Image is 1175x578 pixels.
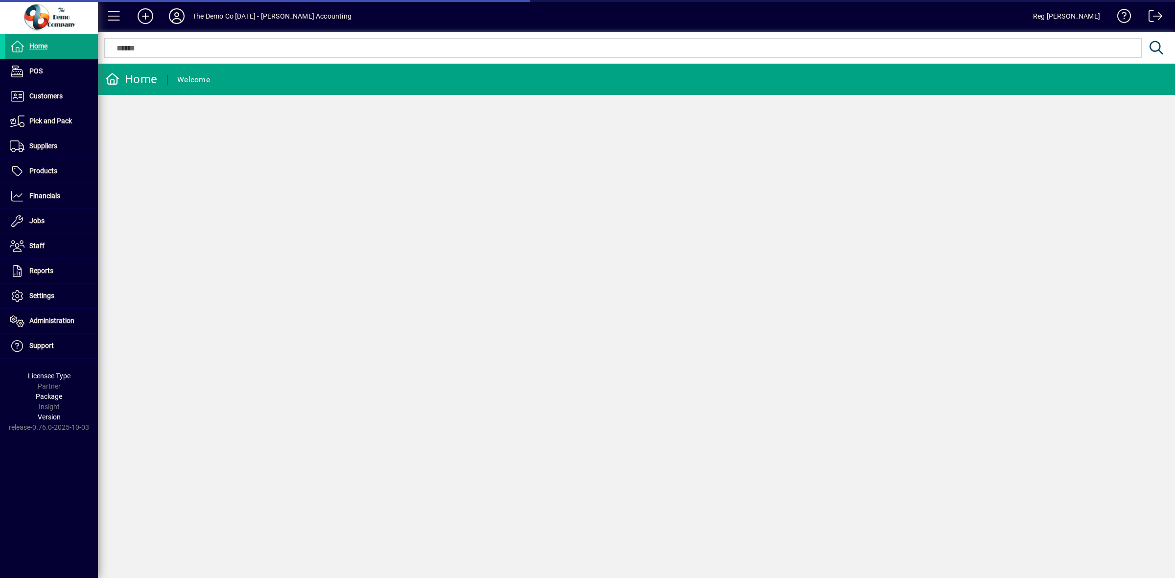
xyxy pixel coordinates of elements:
[38,413,61,421] span: Version
[5,334,98,358] a: Support
[1033,8,1100,24] div: Reg [PERSON_NAME]
[5,159,98,184] a: Products
[5,234,98,258] a: Staff
[161,7,192,25] button: Profile
[29,292,54,300] span: Settings
[1110,2,1131,34] a: Knowledge Base
[5,309,98,333] a: Administration
[29,167,57,175] span: Products
[29,67,43,75] span: POS
[5,184,98,208] a: Financials
[5,109,98,134] a: Pick and Pack
[177,72,210,88] div: Welcome
[29,192,60,200] span: Financials
[29,242,45,250] span: Staff
[1141,2,1163,34] a: Logout
[5,284,98,308] a: Settings
[29,117,72,125] span: Pick and Pack
[29,317,74,324] span: Administration
[5,84,98,109] a: Customers
[29,342,54,349] span: Support
[29,142,57,150] span: Suppliers
[29,42,47,50] span: Home
[192,8,352,24] div: The Demo Co [DATE] - [PERSON_NAME] Accounting
[29,267,53,275] span: Reports
[36,393,62,400] span: Package
[5,134,98,159] a: Suppliers
[29,92,63,100] span: Customers
[130,7,161,25] button: Add
[105,71,157,87] div: Home
[28,372,70,380] span: Licensee Type
[29,217,45,225] span: Jobs
[5,209,98,233] a: Jobs
[5,59,98,84] a: POS
[5,259,98,283] a: Reports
